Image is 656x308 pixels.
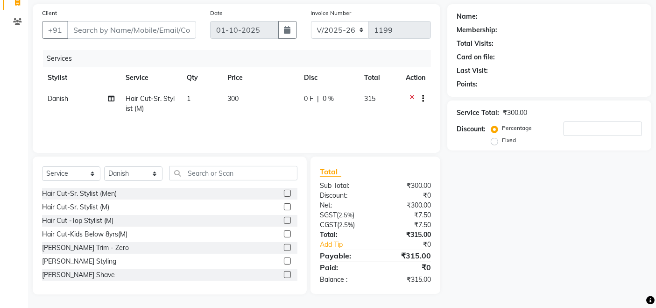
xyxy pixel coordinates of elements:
[457,12,478,21] div: Name:
[339,211,353,219] span: 2.5%
[313,240,386,250] a: Add Tip
[181,67,222,88] th: Qty
[386,240,438,250] div: ₹0
[210,9,223,17] label: Date
[400,67,431,88] th: Action
[317,94,319,104] span: |
[313,230,375,240] div: Total:
[43,50,438,67] div: Services
[42,202,109,212] div: Hair Cut-Sr. Stylist (M)
[375,220,438,230] div: ₹7.50
[320,211,337,219] span: SGST
[42,67,120,88] th: Stylist
[359,67,401,88] th: Total
[313,275,375,285] div: Balance :
[42,21,68,39] button: +91
[227,94,239,103] span: 300
[313,201,375,210] div: Net:
[313,191,375,201] div: Discount:
[42,229,127,239] div: Hair Cut-Kids Below 8yrs(M)
[503,108,527,118] div: ₹300.00
[502,136,516,144] label: Fixed
[375,275,438,285] div: ₹315.00
[375,210,438,220] div: ₹7.50
[457,25,497,35] div: Membership:
[313,250,375,261] div: Payable:
[42,9,57,17] label: Client
[42,270,115,280] div: [PERSON_NAME] Shave
[120,67,181,88] th: Service
[457,79,478,89] div: Points:
[67,21,196,39] input: Search by Name/Mobile/Email/Code
[323,94,334,104] span: 0 %
[375,191,438,201] div: ₹0
[298,67,359,88] th: Disc
[457,66,488,76] div: Last Visit:
[457,39,494,49] div: Total Visits:
[457,124,486,134] div: Discount:
[42,216,113,226] div: Hair Cut -Top Stylist (M)
[313,181,375,191] div: Sub Total:
[375,230,438,240] div: ₹315.00
[502,124,532,132] label: Percentage
[222,67,298,88] th: Price
[48,94,68,103] span: Danish
[375,201,438,210] div: ₹300.00
[313,210,375,220] div: ( )
[313,262,375,273] div: Paid:
[320,167,341,177] span: Total
[375,181,438,191] div: ₹300.00
[42,189,117,199] div: Hair Cut-Sr. Stylist (Men)
[187,94,190,103] span: 1
[311,9,352,17] label: Invoice Number
[457,108,499,118] div: Service Total:
[364,94,375,103] span: 315
[304,94,313,104] span: 0 F
[375,250,438,261] div: ₹315.00
[126,94,175,113] span: Hair Cut-Sr. Stylist (M)
[339,221,353,229] span: 2.5%
[42,243,129,253] div: [PERSON_NAME] Trim - Zero
[320,221,337,229] span: CGST
[42,257,116,266] div: [PERSON_NAME] Styling
[457,52,495,62] div: Card on file:
[313,220,375,230] div: ( )
[169,166,297,180] input: Search or Scan
[375,262,438,273] div: ₹0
